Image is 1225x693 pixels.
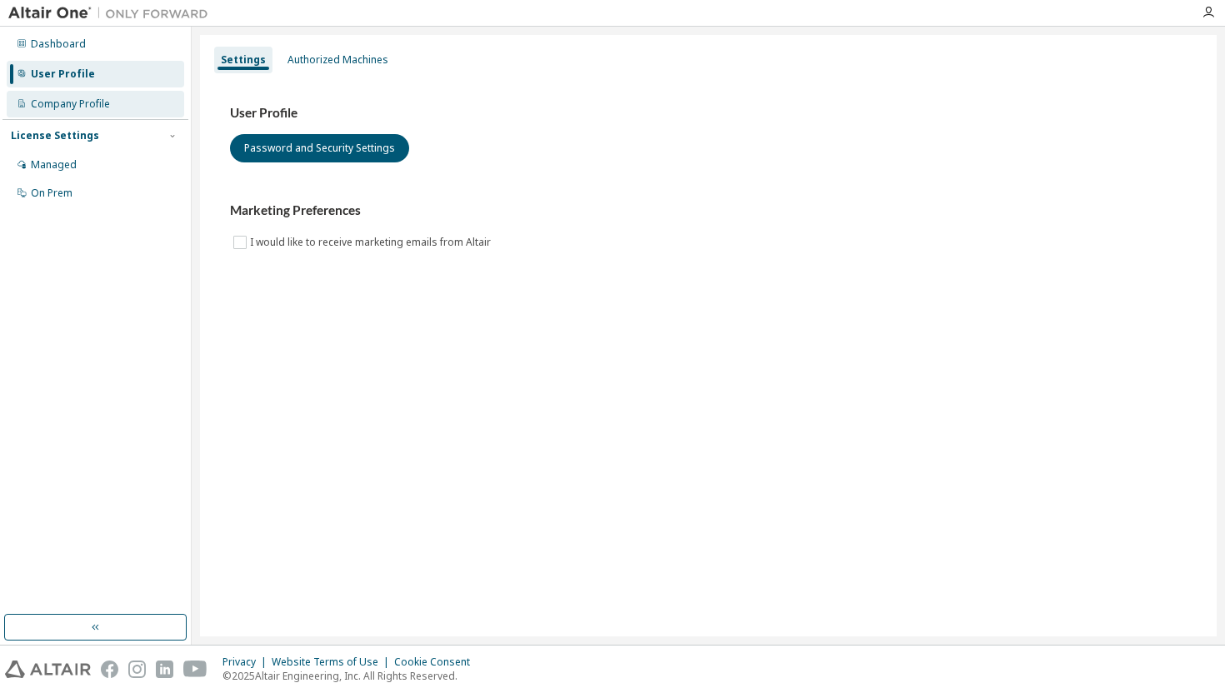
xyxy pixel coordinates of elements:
[221,53,266,67] div: Settings
[11,129,99,142] div: License Settings
[8,5,217,22] img: Altair One
[230,105,1187,122] h3: User Profile
[394,656,480,669] div: Cookie Consent
[272,656,394,669] div: Website Terms of Use
[287,53,388,67] div: Authorized Machines
[183,661,207,678] img: youtube.svg
[230,202,1187,219] h3: Marketing Preferences
[222,669,480,683] p: © 2025 Altair Engineering, Inc. All Rights Reserved.
[5,661,91,678] img: altair_logo.svg
[250,232,494,252] label: I would like to receive marketing emails from Altair
[31,37,86,51] div: Dashboard
[31,158,77,172] div: Managed
[128,661,146,678] img: instagram.svg
[31,187,72,200] div: On Prem
[222,656,272,669] div: Privacy
[101,661,118,678] img: facebook.svg
[156,661,173,678] img: linkedin.svg
[230,134,409,162] button: Password and Security Settings
[31,67,95,81] div: User Profile
[31,97,110,111] div: Company Profile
